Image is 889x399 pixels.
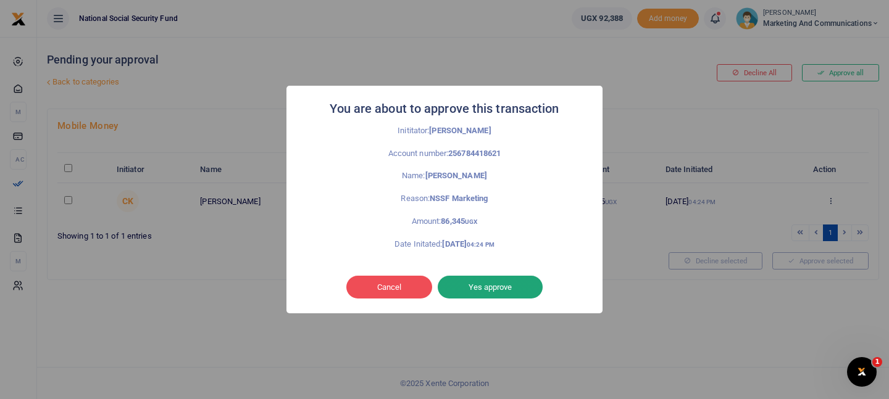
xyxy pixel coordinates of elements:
[425,171,487,180] strong: [PERSON_NAME]
[314,215,575,228] p: Amount:
[314,192,575,205] p: Reason:
[314,170,575,183] p: Name:
[442,239,494,249] strong: [DATE]
[430,194,488,203] strong: NSSF Marketing
[448,149,501,158] strong: 256784418621
[465,218,477,225] small: UGX
[438,276,543,299] button: Yes approve
[872,357,882,367] span: 1
[441,216,477,226] strong: 86,345
[314,125,575,138] p: Inititator:
[314,147,575,160] p: Account number:
[346,276,432,299] button: Cancel
[847,357,877,387] iframe: Intercom live chat
[467,241,495,248] small: 04:24 PM
[314,238,575,251] p: Date Initated:
[330,98,559,120] h2: You are about to approve this transaction
[429,126,491,135] strong: [PERSON_NAME]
